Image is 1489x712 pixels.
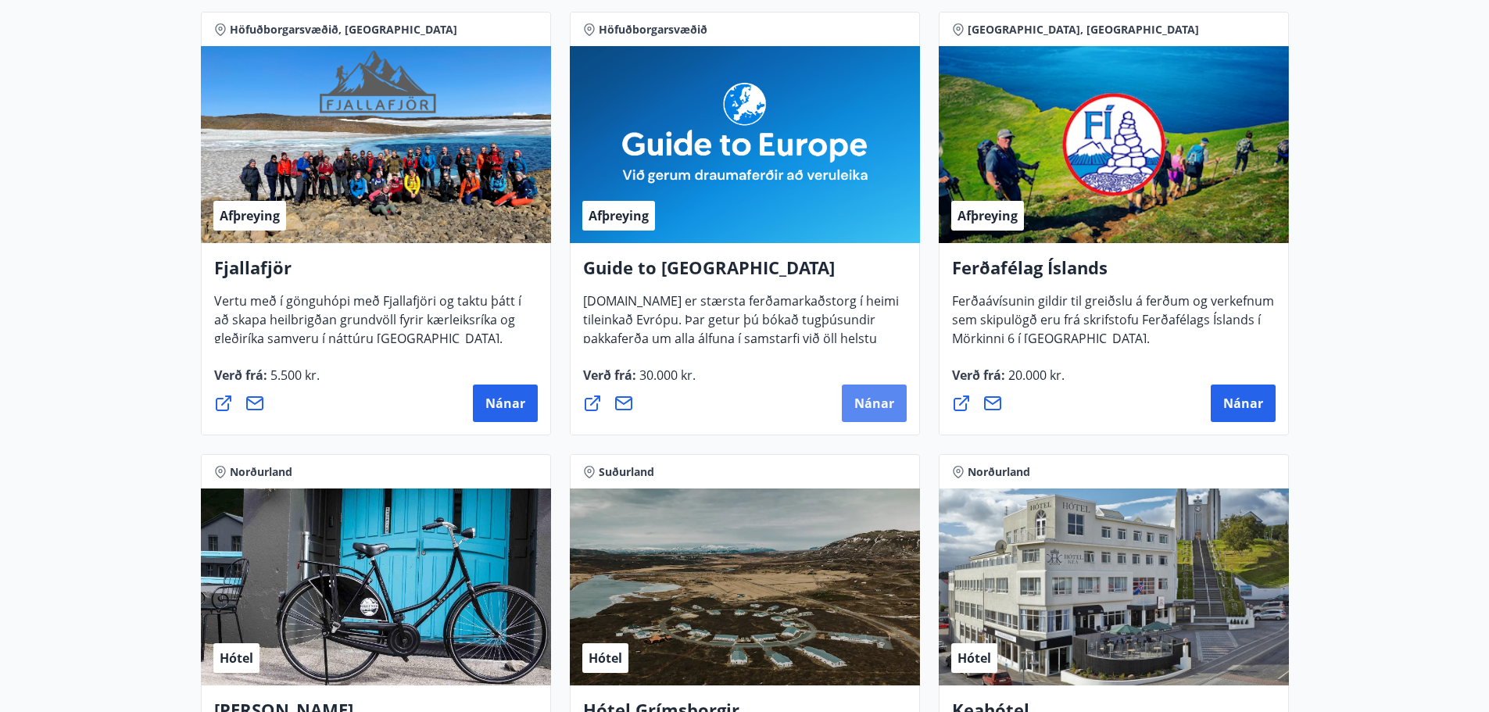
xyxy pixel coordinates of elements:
span: Verð frá : [214,367,320,396]
span: Afþreying [589,207,649,224]
span: Verð frá : [583,367,696,396]
span: Nánar [854,395,894,412]
button: Nánar [842,385,907,422]
span: [GEOGRAPHIC_DATA], [GEOGRAPHIC_DATA] [968,22,1199,38]
h4: Ferðafélag Íslands [952,256,1276,292]
h4: Guide to [GEOGRAPHIC_DATA] [583,256,907,292]
span: Norðurland [968,464,1030,480]
span: Höfuðborgarsvæðið [599,22,707,38]
span: 5.500 kr. [267,367,320,384]
span: Verð frá : [952,367,1065,396]
span: Hótel [589,649,622,667]
h4: Fjallafjör [214,256,538,292]
span: 30.000 kr. [636,367,696,384]
span: Afþreying [220,207,280,224]
span: Norðurland [230,464,292,480]
span: Nánar [485,395,525,412]
span: Hótel [957,649,991,667]
span: Vertu með í gönguhópi með Fjallafjöri og taktu þátt í að skapa heilbrigðan grundvöll fyrir kærlei... [214,292,521,360]
span: Hótel [220,649,253,667]
span: Nánar [1223,395,1263,412]
span: [DOMAIN_NAME] er stærsta ferðamarkaðstorg í heimi tileinkað Evrópu. Þar getur þú bókað tugþúsundi... [583,292,899,397]
span: 20.000 kr. [1005,367,1065,384]
button: Nánar [473,385,538,422]
span: Suðurland [599,464,654,480]
span: Höfuðborgarsvæðið, [GEOGRAPHIC_DATA] [230,22,457,38]
button: Nánar [1211,385,1276,422]
span: Afþreying [957,207,1018,224]
span: Ferðaávísunin gildir til greiðslu á ferðum og verkefnum sem skipulögð eru frá skrifstofu Ferðafél... [952,292,1274,360]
